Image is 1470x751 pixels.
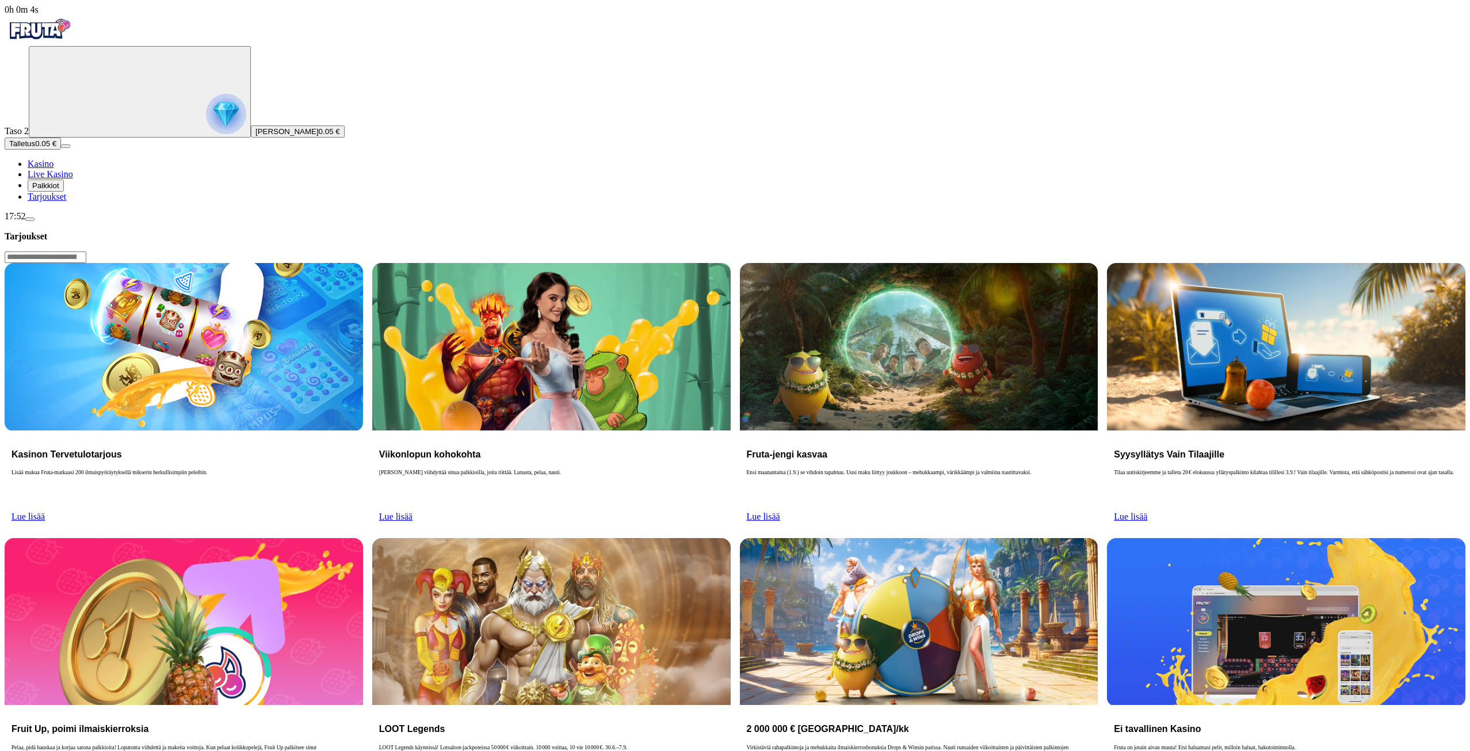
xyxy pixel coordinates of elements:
button: reward progress [29,46,251,138]
h3: Fruit Up, poimi ilmaiskierroksia [12,723,356,734]
a: Lue lisää [12,512,45,521]
img: LOOT Legends [372,538,731,705]
h3: Fruta-jengi kasvaa [747,449,1091,460]
nav: Primary [5,15,1465,202]
p: Ensi maanantaina (1.9.) se vihdoin tapahtuu. Uusi maku liittyy joukkoon – mehukkaampi, värikkäämp... [747,469,1091,506]
span: 0.05 € [319,127,340,136]
span: [PERSON_NAME] [255,127,319,136]
span: Palkkiot [32,181,59,190]
img: Fruta-jengi kasvaa [740,263,1098,430]
p: Lisää makua Fruta-matkaasi 200 ilmaispyöräytyksellä mikserin herkullisimpiin peleihin. [12,469,356,506]
img: Kasinon Tervetulotarjous [5,263,363,430]
a: diamond iconKasino [28,159,54,169]
a: gift-inverted iconTarjoukset [28,192,66,201]
a: Fruta [5,36,74,45]
h3: Syysyllätys Vain Tilaajille [1114,449,1458,460]
button: menu [25,218,35,221]
img: Ei tavallinen Kasino [1107,538,1465,705]
img: reward progress [206,94,246,134]
img: Viikonlopun kohokohta [372,263,731,430]
a: poker-chip iconLive Kasino [28,169,73,179]
h3: Tarjoukset [5,231,1465,242]
a: Lue lisää [1114,512,1147,521]
h3: LOOT Legends [379,723,724,734]
span: Live Kasino [28,169,73,179]
img: Fruta [5,15,74,44]
span: Talletus [9,139,35,148]
p: [PERSON_NAME] viihdyttää sinua palkkioilla, joita riittää. Lunasta, pelaa, nauti. [379,469,724,506]
img: Syysyllätys Vain Tilaajille [1107,263,1465,430]
a: Lue lisää [747,512,780,521]
button: [PERSON_NAME]0.05 € [251,125,345,138]
span: Kasino [28,159,54,169]
h3: 2 000 000 € [GEOGRAPHIC_DATA]/kk [747,723,1091,734]
button: reward iconPalkkiot [28,180,64,192]
span: user session time [5,5,39,14]
button: Talletusplus icon0.05 € [5,138,61,150]
h3: Kasinon Tervetulotarjous [12,449,356,460]
span: 0.05 € [35,139,56,148]
h3: Viikonlopun kohokohta [379,449,724,460]
input: Search [5,251,86,263]
img: 2 000 000 € Palkintopotti/kk [740,538,1098,705]
span: Tarjoukset [28,192,66,201]
button: menu [61,144,70,148]
span: Taso 2 [5,126,29,136]
a: Lue lisää [379,512,413,521]
span: 17:52 [5,211,25,221]
h3: Ei tavallinen Kasino [1114,723,1458,734]
img: Fruit Up, poimi ilmaiskierroksia [5,538,363,705]
p: Tilaa uutiskirjeemme ja talleta 20 € elokuussa yllätyspalkinto kilahtaa tilillesi 3.9.! Vain tila... [1114,469,1458,506]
